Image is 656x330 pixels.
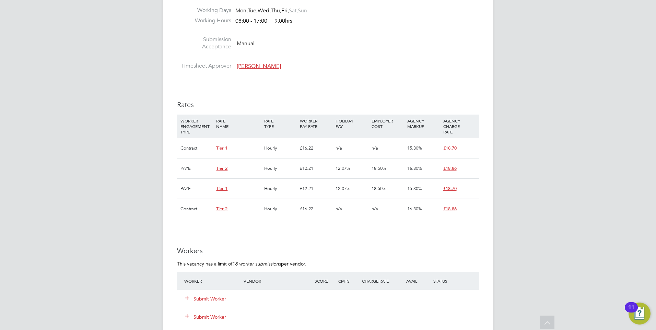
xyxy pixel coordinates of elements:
[443,186,457,191] span: £18.70
[407,145,422,151] span: 15.30%
[298,138,334,158] div: £16.22
[248,7,258,14] span: Tue,
[298,179,334,199] div: £12.21
[443,206,457,212] span: £18.86
[235,7,248,14] span: Mon,
[179,179,214,199] div: PAYE
[298,115,334,132] div: WORKER PAY RATE
[336,145,342,151] span: n/a
[372,186,386,191] span: 18.50%
[313,275,337,287] div: Score
[179,138,214,158] div: Contract
[177,7,231,14] label: Working Days
[237,63,281,70] span: [PERSON_NAME]
[396,275,432,287] div: Avail
[177,36,231,50] label: Submission Acceptance
[443,145,457,151] span: £18.70
[406,115,441,132] div: AGENCY MARKUP
[183,275,242,287] div: Worker
[336,186,350,191] span: 12.07%
[216,165,227,171] span: Tier 2
[336,165,350,171] span: 12.07%
[407,186,422,191] span: 15.30%
[407,206,422,212] span: 16.30%
[337,275,360,287] div: Cmts
[242,275,313,287] div: Vendor
[407,165,422,171] span: 16.30%
[262,158,298,178] div: Hourly
[360,275,396,287] div: Charge Rate
[237,40,255,47] span: Manual
[262,199,298,219] div: Hourly
[281,7,289,14] span: Fri,
[232,261,281,267] em: 18 worker submissions
[262,115,298,132] div: RATE TYPE
[262,138,298,158] div: Hourly
[177,246,479,255] h3: Workers
[185,295,226,302] button: Submit Worker
[628,307,634,316] div: 11
[185,314,226,320] button: Submit Worker
[298,158,334,178] div: £12.21
[334,115,370,132] div: HOLIDAY PAY
[258,7,271,14] span: Wed,
[216,206,227,212] span: Tier 2
[289,7,298,14] span: Sat,
[442,115,477,138] div: AGENCY CHARGE RATE
[629,303,651,325] button: Open Resource Center, 11 new notifications
[177,17,231,24] label: Working Hours
[271,7,281,14] span: Thu,
[262,179,298,199] div: Hourly
[370,115,406,132] div: EMPLOYER COST
[179,158,214,178] div: PAYE
[298,7,307,14] span: Sun
[216,186,227,191] span: Tier 1
[372,145,378,151] span: n/a
[271,17,292,24] span: 9.00hrs
[372,206,378,212] span: n/a
[177,100,479,109] h3: Rates
[216,145,227,151] span: Tier 1
[179,115,214,138] div: WORKER ENGAGEMENT TYPE
[177,261,479,267] p: This vacancy has a limit of per vendor.
[336,206,342,212] span: n/a
[235,17,292,25] div: 08:00 - 17:00
[179,199,214,219] div: Contract
[214,115,262,132] div: RATE NAME
[177,62,231,70] label: Timesheet Approver
[432,275,479,287] div: Status
[443,165,457,171] span: £18.86
[372,165,386,171] span: 18.50%
[298,199,334,219] div: £16.22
